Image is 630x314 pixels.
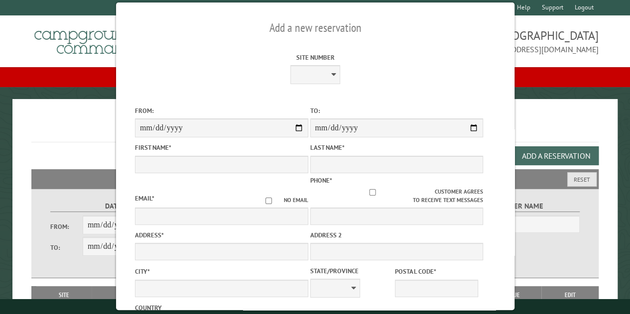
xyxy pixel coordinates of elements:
th: Dates [92,286,164,304]
h2: Add a new reservation [134,18,495,37]
label: Address 2 [310,230,483,240]
label: To: [310,106,483,115]
th: Edit [541,286,598,304]
label: Address [134,230,308,240]
label: Postal Code [395,267,478,276]
label: Phone [310,176,332,185]
label: Site Number [229,53,402,62]
img: Campground Commander [31,19,156,58]
th: Site [36,286,91,304]
button: Add a Reservation [513,146,599,165]
label: State/Province [310,266,393,276]
label: From: [134,106,308,115]
h1: Reservations [31,115,599,142]
button: Reset [567,172,597,187]
input: No email [253,198,283,204]
label: Customer agrees to receive text messages [310,188,483,205]
label: Customer Name [450,201,580,212]
h2: Filters [31,169,599,188]
label: City [134,267,308,276]
label: Last Name [310,143,483,152]
label: Country [134,303,308,313]
input: Customer agrees to receive text messages [310,189,434,196]
label: Dates [50,201,180,212]
label: First Name [134,143,308,152]
label: From: [50,222,83,231]
label: Email [134,194,154,203]
label: To: [50,243,83,252]
label: No email [253,196,308,205]
th: Due [489,286,542,304]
